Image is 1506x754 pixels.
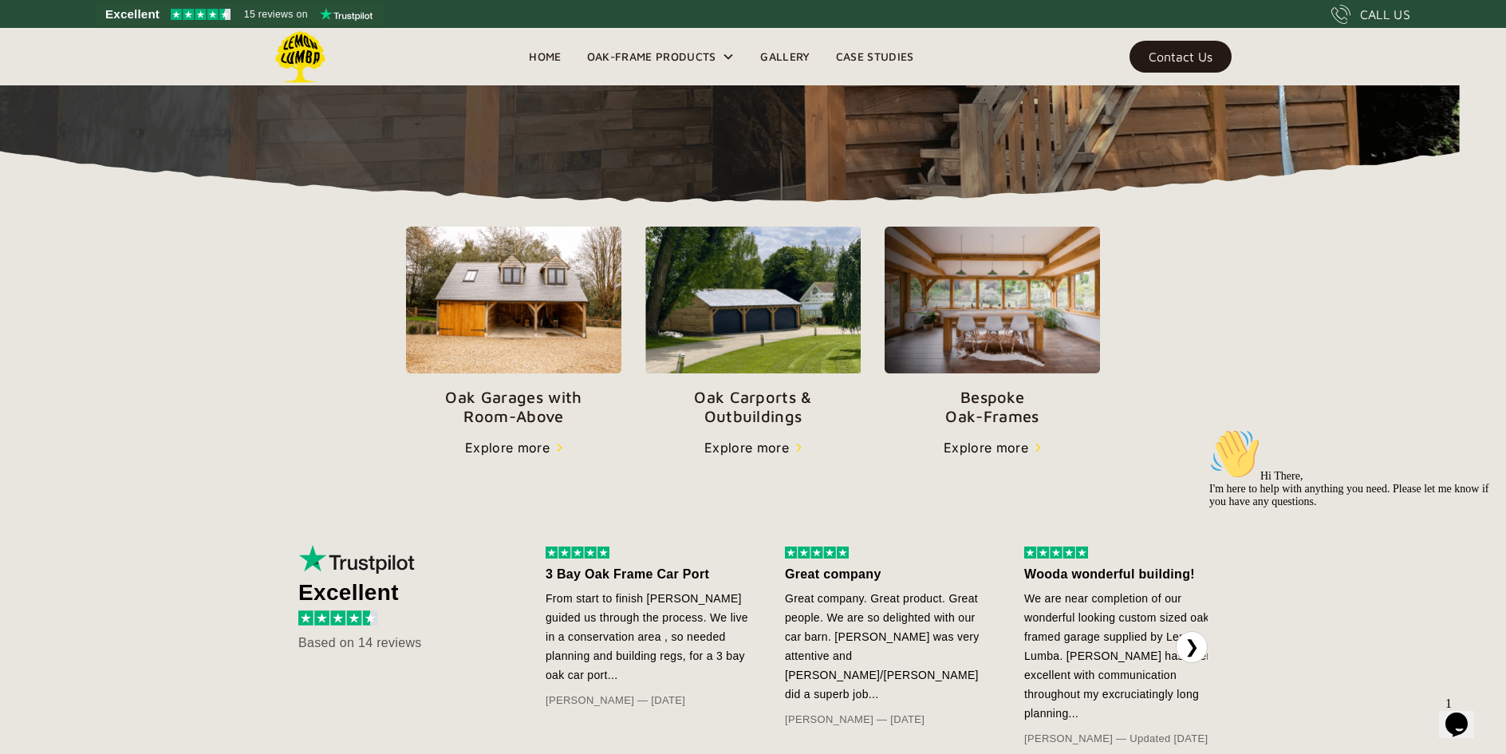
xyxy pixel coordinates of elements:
[6,6,57,57] img: :wave:
[944,438,1028,457] div: Explore more
[244,5,308,24] span: 15 reviews on
[1149,51,1212,62] div: Contact Us
[645,388,861,426] p: Oak Carports & Outbuildings
[1331,5,1410,24] a: CALL US
[406,388,621,426] p: Oak Garages with Room-Above
[823,45,927,69] a: Case Studies
[1176,631,1208,663] button: ❯
[785,547,849,559] img: 5 stars
[1203,422,1490,682] iframe: chat widget
[645,227,861,426] a: Oak Carports &Outbuildings
[1024,589,1232,723] div: We are near completion of our wonderful looking custom sized oak framed garage supplied by Lemon ...
[546,547,609,559] img: 5 stars
[465,438,562,457] a: Explore more
[546,565,753,584] div: 3 Bay Oak Frame Car Port
[785,565,992,584] div: Great company
[298,634,498,653] div: Based on 14 reviews
[944,438,1041,457] a: Explore more
[171,9,231,20] img: Trustpilot 4.5 stars
[885,388,1100,426] p: Bespoke Oak-Frames
[574,28,748,85] div: Oak-Frame Products
[1439,690,1490,738] iframe: chat widget
[1024,729,1232,748] div: [PERSON_NAME] — Updated [DATE]
[704,438,802,457] a: Explore more
[546,691,753,710] div: [PERSON_NAME] — [DATE]
[1129,41,1232,73] a: Contact Us
[587,47,716,66] div: Oak-Frame Products
[747,45,822,69] a: Gallery
[785,710,992,729] div: [PERSON_NAME] — [DATE]
[298,545,418,574] img: Trustpilot
[885,227,1100,427] a: BespokeOak-Frames
[546,589,753,685] div: From start to finish [PERSON_NAME] guided us through the process. We live in a conservation area ...
[298,583,498,602] div: Excellent
[704,438,789,457] div: Explore more
[96,3,384,26] a: See Lemon Lumba reviews on Trustpilot
[6,48,286,85] span: Hi There, I'm here to help with anything you need. Please let me know if you have any questions.
[320,8,373,21] img: Trustpilot logo
[298,610,378,626] img: 4.5 stars
[465,438,550,457] div: Explore more
[785,589,992,704] div: Great company. Great product. Great people. We are so delighted with our car barn. [PERSON_NAME] ...
[1360,5,1410,24] div: CALL US
[406,227,621,427] a: Oak Garages withRoom-Above
[1024,547,1088,559] img: 5 stars
[105,5,160,24] span: Excellent
[6,6,294,86] div: 👋Hi There,I'm here to help with anything you need. Please let me know if you have any questions.
[516,45,574,69] a: Home
[1024,565,1232,584] div: Wooda wonderful building!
